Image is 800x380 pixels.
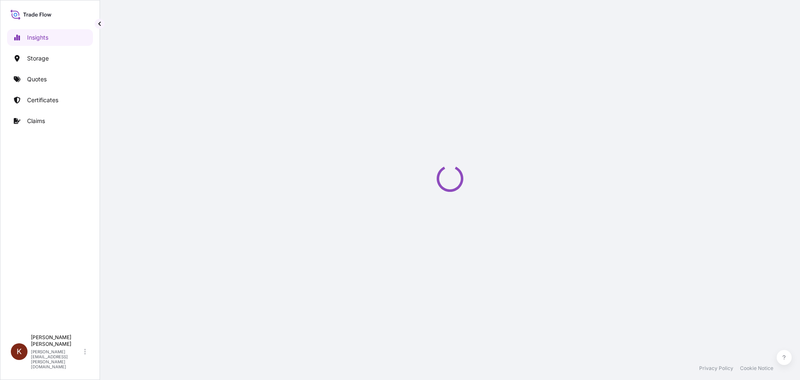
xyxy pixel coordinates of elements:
[31,349,82,369] p: [PERSON_NAME][EMAIL_ADDRESS][PERSON_NAME][DOMAIN_NAME]
[7,29,93,46] a: Insights
[740,365,773,372] a: Cookie Notice
[17,347,22,356] span: K
[27,117,45,125] p: Claims
[699,365,733,372] a: Privacy Policy
[27,96,58,104] p: Certificates
[31,334,82,347] p: [PERSON_NAME] [PERSON_NAME]
[7,50,93,67] a: Storage
[27,75,47,83] p: Quotes
[27,54,49,63] p: Storage
[27,33,48,42] p: Insights
[7,71,93,88] a: Quotes
[7,113,93,129] a: Claims
[7,92,93,108] a: Certificates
